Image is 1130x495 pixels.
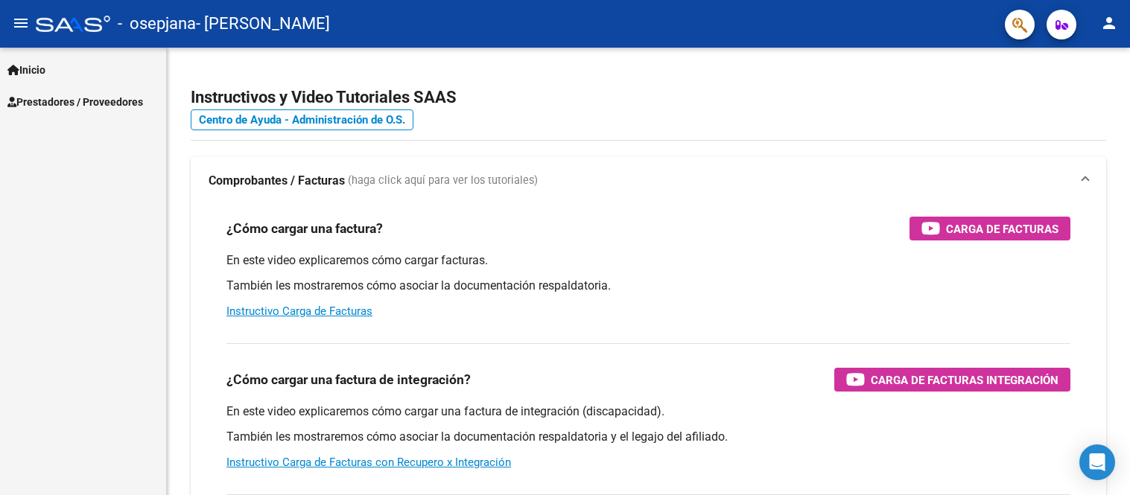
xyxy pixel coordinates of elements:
[226,403,1070,420] p: En este video explicaremos cómo cargar una factura de integración (discapacidad).
[209,173,345,189] strong: Comprobantes / Facturas
[226,369,471,390] h3: ¿Cómo cargar una factura de integración?
[7,62,45,78] span: Inicio
[118,7,196,40] span: - osepjana
[191,109,413,130] a: Centro de Ayuda - Administración de O.S.
[226,429,1070,445] p: También les mostraremos cómo asociar la documentación respaldatoria y el legajo del afiliado.
[910,217,1070,240] button: Carga de Facturas
[191,157,1106,205] mat-expansion-panel-header: Comprobantes / Facturas (haga click aquí para ver los tutoriales)
[1100,14,1118,32] mat-icon: person
[226,304,372,318] a: Instructivo Carga de Facturas
[834,368,1070,392] button: Carga de Facturas Integración
[871,371,1058,389] span: Carga de Facturas Integración
[348,173,538,189] span: (haga click aquí para ver los tutoriales)
[226,252,1070,269] p: En este video explicaremos cómo cargar facturas.
[196,7,330,40] span: - [PERSON_NAME]
[12,14,30,32] mat-icon: menu
[226,456,511,469] a: Instructivo Carga de Facturas con Recupero x Integración
[226,278,1070,294] p: También les mostraremos cómo asociar la documentación respaldatoria.
[946,220,1058,238] span: Carga de Facturas
[226,218,383,239] h3: ¿Cómo cargar una factura?
[1079,444,1115,480] div: Open Intercom Messenger
[191,83,1106,112] h2: Instructivos y Video Tutoriales SAAS
[7,94,143,110] span: Prestadores / Proveedores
